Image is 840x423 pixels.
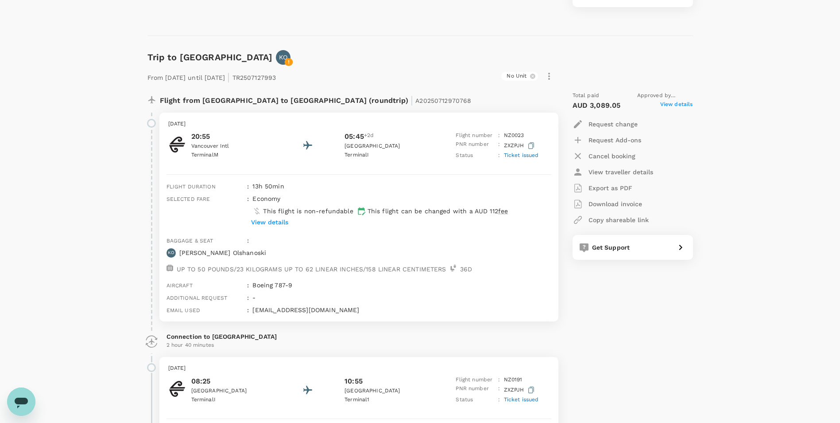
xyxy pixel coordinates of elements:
p: ZXZPJH [504,140,536,151]
p: PNR number [456,140,495,151]
span: A20250712970768 [415,97,471,104]
img: baggage-icon [166,265,173,271]
span: fee [498,208,508,215]
p: Vancouver Intl [191,142,271,151]
div: : [244,178,249,191]
p: Flight from [GEOGRAPHIC_DATA] to [GEOGRAPHIC_DATA] (roundtrip) [160,91,472,107]
p: : [498,151,500,160]
p: 20:55 [191,131,271,142]
p: Request Add-ons [588,136,641,145]
p: This flight can be changed with a AUD 112 [368,207,508,215]
p: [DATE] [168,120,550,129]
p: : [498,384,500,396]
p: : [498,131,500,140]
button: View details [249,215,290,229]
p: [GEOGRAPHIC_DATA] [345,387,424,396]
button: Cancel booking [573,148,635,164]
div: : [244,191,249,232]
div: : [244,290,249,302]
p: : [498,396,500,404]
p: Flight number [456,376,495,384]
span: +2d [364,131,374,142]
p: KO [168,250,174,256]
span: Baggage & seat [166,238,213,244]
iframe: Button to launch messaging window [7,388,35,416]
span: Flight duration [166,184,216,190]
span: | [227,71,230,83]
p: Terminal 1 [345,396,424,404]
p: KO [279,53,287,62]
span: View details [660,100,693,111]
p: Connection to [GEOGRAPHIC_DATA] [166,332,551,341]
div: No Unit [501,72,538,81]
p: [PERSON_NAME] Olshanoski [179,248,267,257]
p: Copy shareable link [588,215,649,224]
h6: Trip to [GEOGRAPHIC_DATA] [147,50,273,64]
p: Terminal M [191,151,271,160]
span: Ticket issued [504,152,539,158]
p: Status [456,396,495,404]
button: Export as PDF [573,180,632,196]
p: 36 D [460,265,472,274]
p: NZ 0023 [504,131,524,140]
p: ZXZPJH [504,384,536,396]
p: 05:45 [345,131,364,142]
p: Status [456,151,495,160]
p: 2 hour 40 minutes [166,341,551,350]
p: Download invoice [588,200,642,208]
div: : [244,277,249,290]
span: Approved by [637,91,693,100]
p: NZ 0191 [504,376,523,384]
span: | [410,94,413,106]
div: : [244,232,249,245]
img: Air New Zealand [168,380,186,398]
button: Request change [573,116,638,132]
p: From [DATE] until [DATE] TR2507127993 [147,68,276,84]
p: : [498,140,500,151]
p: Request change [588,120,638,129]
button: Copy shareable link [573,212,649,228]
p: Terminal I [191,396,271,404]
div: - [249,290,551,302]
p: [DATE] [168,364,550,373]
p: This flight is non-refundable [263,207,353,215]
p: AUD 3,089.05 [573,100,621,111]
p: View details [251,218,288,227]
div: : [244,302,249,314]
p: [GEOGRAPHIC_DATA] [345,142,424,151]
p: 10:55 [345,376,363,387]
button: View traveller details [573,164,653,180]
img: seat-icon [450,265,457,271]
p: Export as PDF [588,184,632,192]
p: PNR number [456,384,495,396]
button: Request Add-ons [573,132,641,148]
img: Air New Zealand [168,136,186,153]
span: Selected fare [166,196,210,202]
p: View traveller details [588,168,653,176]
button: Download invoice [573,196,642,212]
p: Cancel booking [588,152,635,161]
p: 08:25 [191,376,271,387]
span: Email used [166,307,201,313]
p: : [498,376,500,384]
span: Ticket issued [504,396,539,403]
p: [GEOGRAPHIC_DATA] [191,387,271,396]
span: Total paid [573,91,600,100]
span: Aircraft [166,282,193,289]
p: economy [252,194,280,203]
div: Boeing 787-9 [249,277,551,290]
p: [EMAIL_ADDRESS][DOMAIN_NAME] [252,305,551,314]
p: Terminal I [345,151,424,160]
p: Flight number [456,131,495,140]
p: UP TO 50 POUNDS/23 KILOGRAMS UP TO 62 LINEAR INCHES/158 LINEAR CENTIMETERS [177,265,446,274]
span: Additional request [166,295,228,301]
span: No Unit [501,72,532,80]
p: 13h 50min [252,182,551,191]
span: Get Support [592,244,630,251]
